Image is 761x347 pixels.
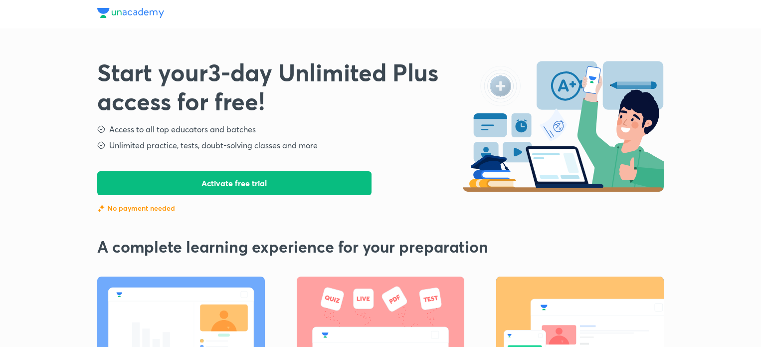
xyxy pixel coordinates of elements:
[97,237,664,256] h2: A complete learning experience for your preparation
[109,123,256,135] h5: Access to all top educators and batches
[97,8,164,20] a: Unacademy
[97,8,164,18] img: Unacademy
[96,124,106,134] img: step
[107,203,175,213] p: No payment needed
[97,204,105,212] img: feature
[97,171,372,195] button: Activate free trial
[96,140,106,150] img: step
[463,58,664,192] img: start-free-trial
[109,139,318,151] h5: Unlimited practice, tests, doubt-solving classes and more
[97,58,463,115] h3: Start your 3 -day Unlimited Plus access for free!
